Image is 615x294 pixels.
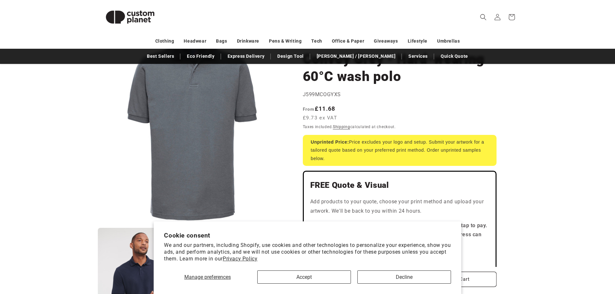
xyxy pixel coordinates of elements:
div: Price excludes your logo and setup. Submit your artwork for a tailored quote based on your prefer... [303,135,497,166]
a: Lifestyle [408,35,427,47]
a: Tech [311,35,322,47]
span: From [303,106,315,112]
span: £9.73 ex VAT [303,114,337,122]
strong: £11.68 [303,105,335,112]
button: Decline [357,270,451,284]
a: Express Delivery [224,51,268,62]
p: Add products to your quote, choose your print method and upload your artwork. We'll be back to yo... [310,197,489,216]
div: Taxes included. calculated at checkout. [303,124,497,130]
a: Pens & Writing [269,35,302,47]
summary: Search [476,10,490,24]
a: Umbrellas [437,35,460,47]
img: Custom Planet [98,3,162,32]
a: Design Tool [274,51,307,62]
a: Privacy Policy [223,256,257,262]
a: Office & Paper [332,35,364,47]
a: Giveaways [374,35,398,47]
strong: Unprinted Price: [311,139,349,145]
span: Manage preferences [184,274,231,280]
a: Eco Friendly [184,51,218,62]
a: Drinkware [237,35,259,47]
iframe: Chat Widget [507,224,615,294]
a: Headwear [184,35,206,47]
button: Accept [257,270,351,284]
span: J599MCOGYXS [303,91,341,97]
a: Bags [216,35,227,47]
a: Services [405,51,431,62]
h2: Cookie consent [164,232,451,239]
a: Quick Quote [437,51,471,62]
button: Manage preferences [164,270,251,284]
h2: FREE Quote & Visual [310,180,489,190]
a: Clothing [155,35,174,47]
a: [PERSON_NAME] / [PERSON_NAME] [313,51,399,62]
a: Shipping [333,125,350,129]
a: Best Sellers [144,51,177,62]
h1: Convoy Grey - Hard-wearing 60°C wash polo [303,50,497,85]
p: We and our partners, including Shopify, use cookies and other technologies to personalize your ex... [164,242,451,262]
